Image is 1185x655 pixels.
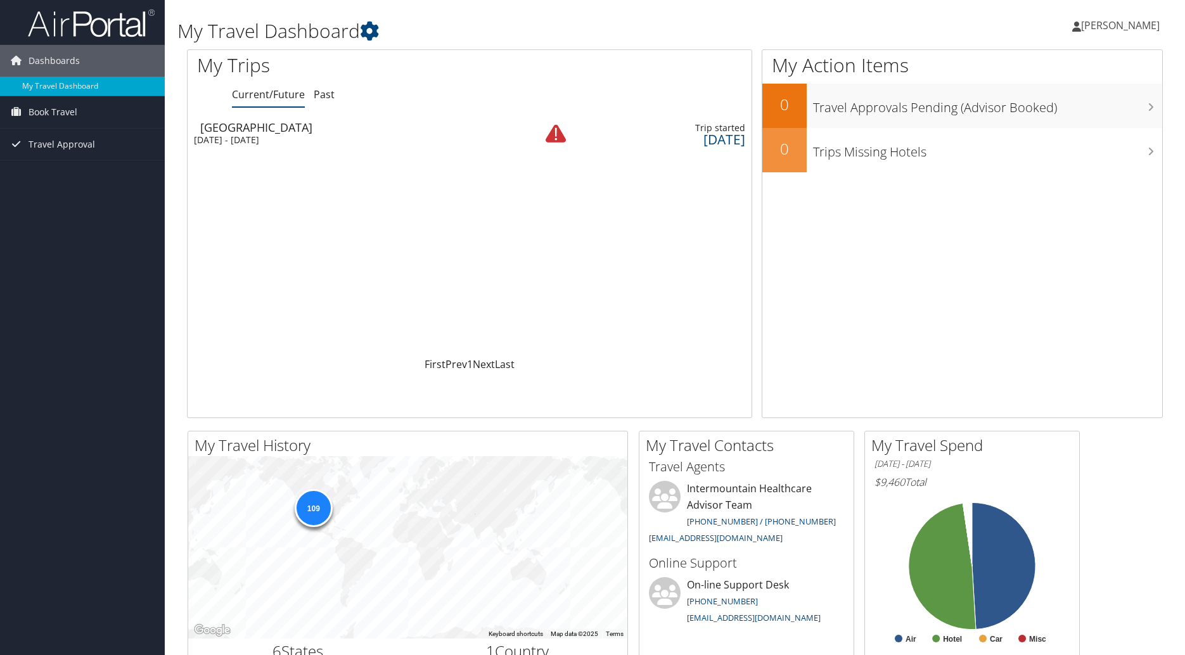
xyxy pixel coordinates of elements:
[813,137,1162,161] h3: Trips Missing Hotels
[551,630,598,637] span: Map data ©2025
[1029,635,1046,644] text: Misc
[489,630,543,639] button: Keyboard shortcuts
[643,481,850,549] li: Intermountain Healthcare Advisor Team
[646,435,854,456] h2: My Travel Contacts
[473,357,495,371] a: Next
[874,458,1070,470] h6: [DATE] - [DATE]
[943,635,962,644] text: Hotel
[643,577,850,629] li: On-line Support Desk
[1072,6,1172,44] a: [PERSON_NAME]
[606,630,624,637] a: Terms (opens in new tab)
[177,18,841,44] h1: My Travel Dashboard
[762,138,807,160] h2: 0
[687,516,836,527] a: [PHONE_NUMBER] / [PHONE_NUMBER]
[194,134,504,146] div: [DATE] - [DATE]
[425,357,445,371] a: First
[495,357,515,371] a: Last
[29,96,77,128] span: Book Travel
[29,45,80,77] span: Dashboards
[687,612,821,623] a: [EMAIL_ADDRESS][DOMAIN_NAME]
[874,475,905,489] span: $9,460
[191,622,233,639] a: Open this area in Google Maps (opens a new window)
[649,458,844,476] h3: Travel Agents
[467,357,473,371] a: 1
[762,52,1162,79] h1: My Action Items
[649,554,844,572] h3: Online Support
[445,357,467,371] a: Prev
[874,475,1070,489] h6: Total
[687,595,758,607] a: [PHONE_NUMBER]
[29,129,95,160] span: Travel Approval
[813,92,1162,117] h3: Travel Approvals Pending (Advisor Booked)
[990,635,1002,644] text: Car
[762,128,1162,172] a: 0Trips Missing Hotels
[598,122,745,134] div: Trip started
[200,122,511,133] div: [GEOGRAPHIC_DATA]
[294,489,332,527] div: 109
[762,94,807,115] h2: 0
[598,134,745,145] div: [DATE]
[546,124,566,144] img: alert-flat-solid-warning.png
[195,435,627,456] h2: My Travel History
[649,532,783,544] a: [EMAIL_ADDRESS][DOMAIN_NAME]
[232,87,305,101] a: Current/Future
[1081,18,1160,32] span: [PERSON_NAME]
[191,622,233,639] img: Google
[28,8,155,38] img: airportal-logo.png
[871,435,1079,456] h2: My Travel Spend
[314,87,335,101] a: Past
[762,84,1162,128] a: 0Travel Approvals Pending (Advisor Booked)
[906,635,916,644] text: Air
[197,52,507,79] h1: My Trips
